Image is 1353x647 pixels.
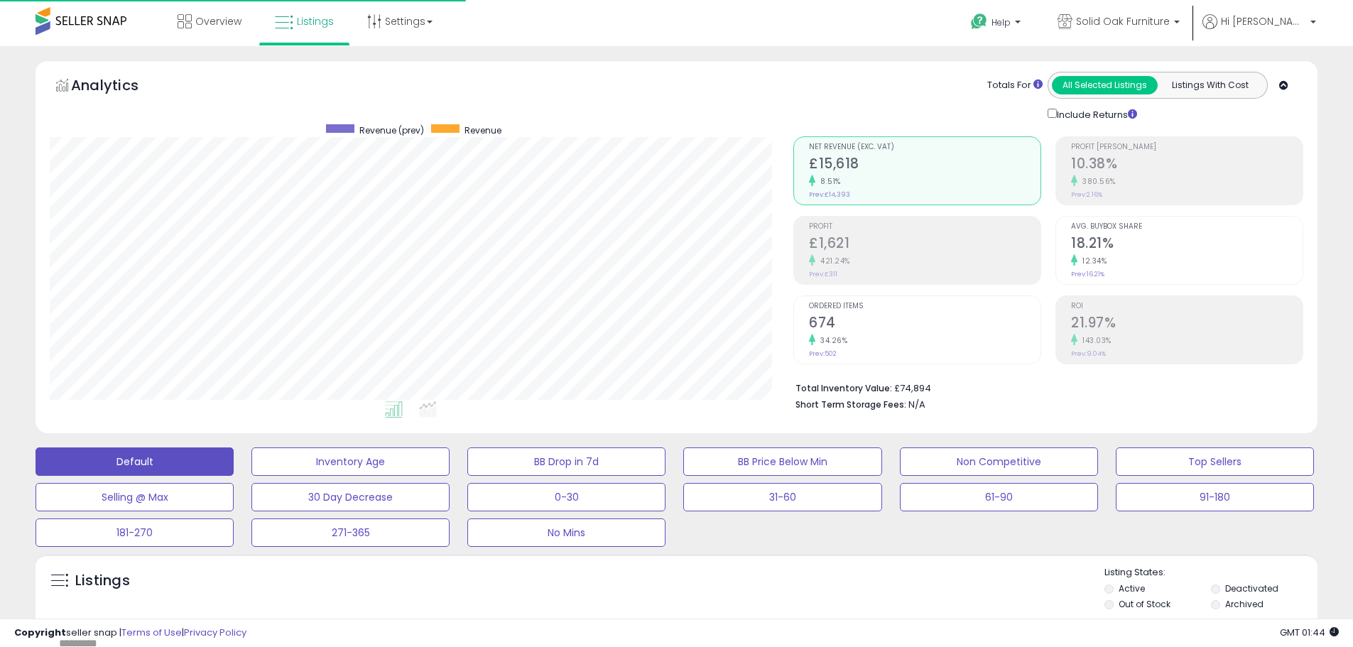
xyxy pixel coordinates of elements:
[1071,303,1303,310] span: ROI
[1071,270,1104,278] small: Prev: 16.21%
[809,270,837,278] small: Prev: £311
[900,483,1098,511] button: 61-90
[1119,598,1170,610] label: Out of Stock
[1225,598,1264,610] label: Archived
[683,483,881,511] button: 31-60
[464,124,501,136] span: Revenue
[184,626,246,639] a: Privacy Policy
[809,156,1040,175] h2: £15,618
[795,382,892,394] b: Total Inventory Value:
[1225,582,1278,594] label: Deactivated
[1221,14,1306,28] span: Hi [PERSON_NAME]
[1104,566,1317,580] p: Listing States:
[1052,76,1158,94] button: All Selected Listings
[815,176,841,187] small: 8.51%
[809,235,1040,254] h2: £1,621
[36,518,234,547] button: 181-270
[251,483,450,511] button: 30 Day Decrease
[1202,14,1316,46] a: Hi [PERSON_NAME]
[1077,256,1107,266] small: 12.34%
[467,483,665,511] button: 0-30
[1116,447,1314,476] button: Top Sellers
[297,14,334,28] span: Listings
[795,398,906,411] b: Short Term Storage Fees:
[36,447,234,476] button: Default
[1077,176,1116,187] small: 380.56%
[467,518,665,547] button: No Mins
[1037,106,1154,122] div: Include Returns
[900,447,1098,476] button: Non Competitive
[809,223,1040,231] span: Profit
[809,190,850,199] small: Prev: £14,393
[960,2,1035,46] a: Help
[809,349,837,358] small: Prev: 502
[1071,156,1303,175] h2: 10.38%
[121,626,182,639] a: Terms of Use
[683,447,881,476] button: BB Price Below Min
[815,256,850,266] small: 421.24%
[1077,335,1112,346] small: 143.03%
[1071,143,1303,151] span: Profit [PERSON_NAME]
[1071,315,1303,334] h2: 21.97%
[195,14,241,28] span: Overview
[14,626,66,639] strong: Copyright
[14,626,246,640] div: seller snap | |
[1119,582,1145,594] label: Active
[795,379,1293,396] li: £74,894
[1076,14,1170,28] span: Solid Oak Furniture
[251,447,450,476] button: Inventory Age
[75,571,130,591] h5: Listings
[970,13,988,31] i: Get Help
[251,518,450,547] button: 271-365
[71,75,166,99] h5: Analytics
[467,447,665,476] button: BB Drop in 7d
[991,16,1011,28] span: Help
[815,335,847,346] small: 34.26%
[809,315,1040,334] h2: 674
[359,124,424,136] span: Revenue (prev)
[1071,349,1106,358] small: Prev: 9.04%
[1071,235,1303,254] h2: 18.21%
[809,143,1040,151] span: Net Revenue (Exc. VAT)
[809,303,1040,310] span: Ordered Items
[1071,223,1303,231] span: Avg. Buybox Share
[1071,190,1102,199] small: Prev: 2.16%
[1157,76,1263,94] button: Listings With Cost
[36,483,234,511] button: Selling @ Max
[1280,626,1339,639] span: 2025-08-16 01:44 GMT
[908,398,925,411] span: N/A
[1116,483,1314,511] button: 91-180
[987,79,1043,92] div: Totals For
